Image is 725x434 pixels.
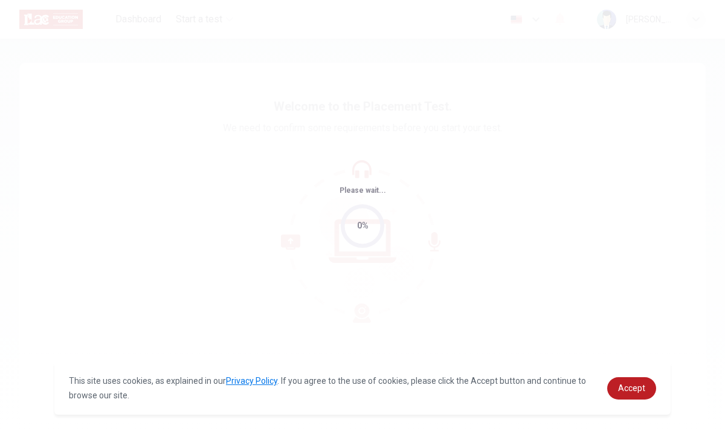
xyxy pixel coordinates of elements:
[54,361,671,415] div: cookieconsent
[357,219,369,233] div: 0%
[340,186,386,195] span: Please wait...
[618,383,645,393] span: Accept
[607,377,656,400] a: dismiss cookie message
[69,376,586,400] span: This site uses cookies, as explained in our . If you agree to the use of cookies, please click th...
[226,376,277,386] a: Privacy Policy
